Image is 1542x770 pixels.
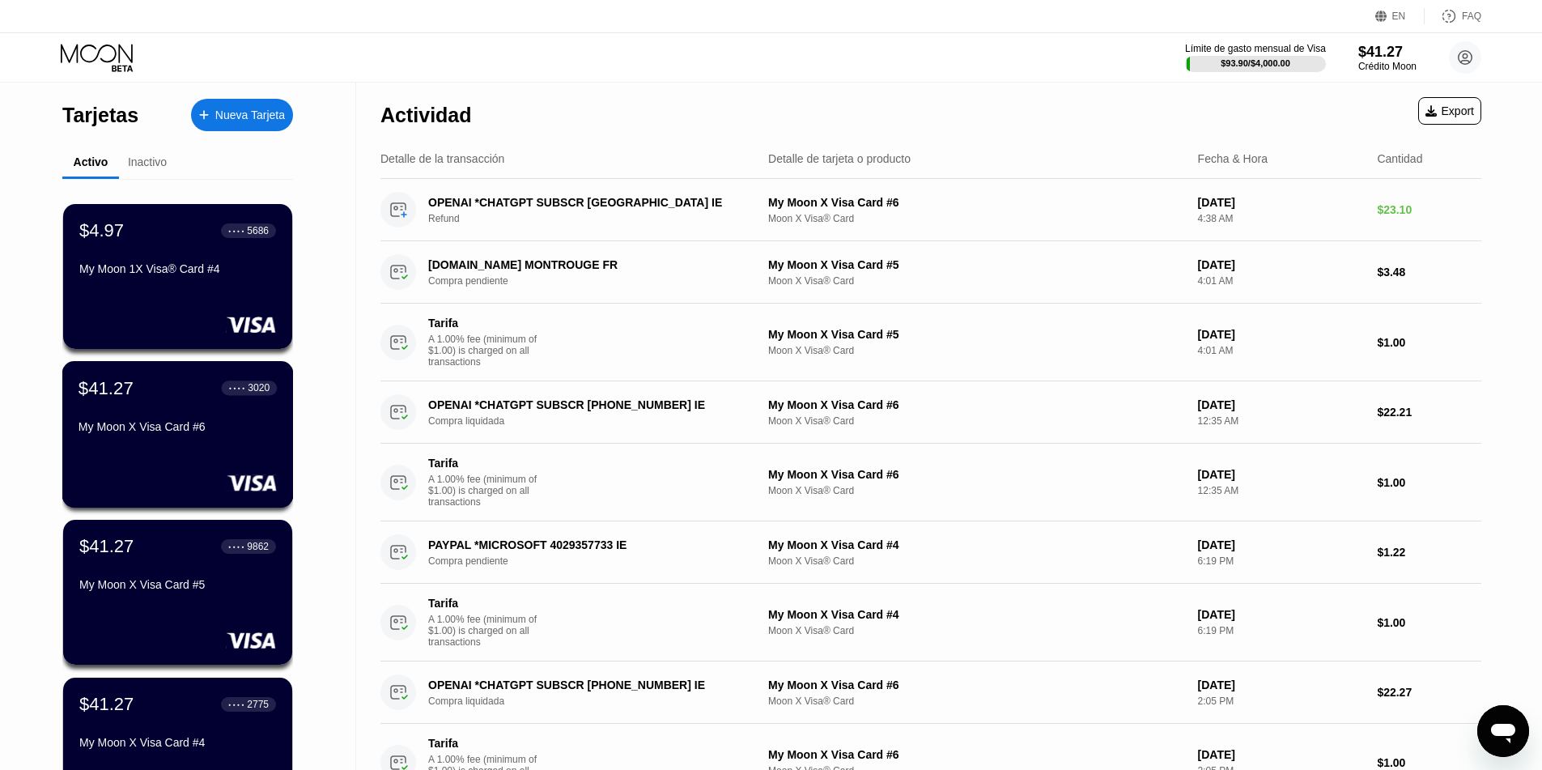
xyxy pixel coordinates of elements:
div: ● ● ● ● [228,228,244,233]
div: Export [1425,104,1474,117]
div: TarifaA 1.00% fee (minimum of $1.00) is charged on all transactionsMy Moon X Visa Card #4Moon X V... [380,584,1481,662]
div: PAYPAL *MICROSOFT 4029357733 IE [428,538,742,551]
div: 2775 [247,699,269,710]
div: [DOMAIN_NAME] MONTROUGE FRCompra pendienteMy Moon X Visa Card #5Moon X Visa® Card[DATE]4:01 AM$3.48 [380,241,1481,304]
div: My Moon X Visa Card #4 [768,608,1185,621]
div: Refund [428,213,766,224]
div: OPENAI *CHATGPT SUBSCR [GEOGRAPHIC_DATA] IE [428,196,742,209]
div: 6:19 PM [1198,555,1365,567]
div: A 1.00% fee (minimum of $1.00) is charged on all transactions [428,614,550,648]
div: PAYPAL *MICROSOFT 4029357733 IECompra pendienteMy Moon X Visa Card #4Moon X Visa® Card[DATE]6:19 ... [380,521,1481,584]
div: Nueva Tarjeta [215,108,285,122]
div: Tarifa [428,317,542,330]
div: [DATE] [1198,468,1365,481]
div: Activo [74,155,108,168]
div: A 1.00% fee (minimum of $1.00) is charged on all transactions [428,334,550,368]
div: $1.00 [1377,336,1481,349]
div: [DATE] [1198,328,1365,341]
div: OPENAI *CHATGPT SUBSCR [PHONE_NUMBER] IECompra liquidadaMy Moon X Visa Card #6Moon X Visa® Card[D... [380,381,1481,444]
div: My Moon X Visa Card #5 [79,578,276,591]
div: Compra pendiente [428,275,766,287]
div: $1.22 [1377,546,1481,559]
div: Actividad [380,104,472,127]
div: Compra pendiente [428,555,766,567]
div: $1.00 [1377,756,1481,769]
div: [DATE] [1198,398,1365,411]
div: EN [1375,8,1425,24]
div: Export [1418,97,1481,125]
div: My Moon 1X Visa® Card #4 [79,262,276,275]
div: [DATE] [1198,748,1365,761]
div: $1.00 [1377,616,1481,629]
div: My Moon X Visa Card #5 [768,258,1185,271]
div: OPENAI *CHATGPT SUBSCR [PHONE_NUMBER] IE [428,679,742,691]
div: Detalle de tarjeta o producto [768,152,911,165]
div: OPENAI *CHATGPT SUBSCR [PHONE_NUMBER] IE [428,398,742,411]
div: FAQ [1462,11,1481,22]
div: 12:35 AM [1198,485,1365,496]
div: Tarifa [428,457,542,470]
div: EN [1392,11,1406,22]
div: TarifaA 1.00% fee (minimum of $1.00) is charged on all transactionsMy Moon X Visa Card #6Moon X V... [380,444,1481,521]
div: Detalle de la transacción [380,152,504,165]
div: [DATE] [1198,538,1365,551]
div: $93.90 / $4,000.00 [1221,58,1290,68]
div: 4:01 AM [1198,275,1365,287]
div: Límite de gasto mensual de Visa$93.90/$4,000.00 [1185,43,1326,72]
iframe: Botón para iniciar la ventana de mensajería [1477,705,1529,757]
div: My Moon X Visa Card #6 [768,398,1185,411]
div: Moon X Visa® Card [768,415,1185,427]
div: 4:01 AM [1198,345,1365,356]
div: [DOMAIN_NAME] MONTROUGE FR [428,258,742,271]
div: 12:35 AM [1198,415,1365,427]
div: Tarifa [428,737,542,750]
div: $22.21 [1377,406,1481,419]
div: [DATE] [1198,608,1365,621]
div: OPENAI *CHATGPT SUBSCR [PHONE_NUMBER] IECompra liquidadaMy Moon X Visa Card #6Moon X Visa® Card[D... [380,662,1481,724]
div: My Moon X Visa Card #6 [768,748,1185,761]
div: [DATE] [1198,679,1365,691]
div: $3.48 [1377,266,1481,279]
div: Compra liquidada [428,415,766,427]
div: Moon X Visa® Card [768,275,1185,287]
div: Tarjetas [62,104,138,127]
div: My Moon X Visa Card #4 [79,736,276,749]
div: Compra liquidada [428,696,766,707]
div: 3020 [248,382,270,394]
div: $4.97● ● ● ●5686My Moon 1X Visa® Card #4 [63,204,292,349]
div: [DATE] [1198,196,1365,209]
div: $23.10 [1377,203,1481,216]
div: ● ● ● ● [229,385,245,390]
div: $41.27 [1358,44,1417,61]
div: 9862 [247,541,269,552]
div: My Moon X Visa Card #6 [79,420,277,433]
div: $41.27● ● ● ●3020My Moon X Visa Card #6 [63,362,292,507]
div: Crédito Moon [1358,61,1417,72]
div: ● ● ● ● [228,702,244,707]
div: Cantidad [1377,152,1422,165]
div: [DATE] [1198,258,1365,271]
div: My Moon X Visa Card #6 [768,679,1185,691]
div: Moon X Visa® Card [768,345,1185,356]
div: TarifaA 1.00% fee (minimum of $1.00) is charged on all transactionsMy Moon X Visa Card #5Moon X V... [380,304,1481,381]
div: ● ● ● ● [228,544,244,549]
div: 5686 [247,225,269,236]
div: $1.00 [1377,476,1481,489]
div: Nueva Tarjeta [191,99,293,131]
div: Límite de gasto mensual de Visa [1185,43,1326,54]
div: Moon X Visa® Card [768,485,1185,496]
div: $22.27 [1377,686,1481,699]
div: $41.27 [79,377,134,398]
div: $41.27Crédito Moon [1358,44,1417,72]
div: My Moon X Visa Card #4 [768,538,1185,551]
div: 4:38 AM [1198,213,1365,224]
div: Inactivo [128,155,167,168]
div: Tarifa [428,597,542,610]
div: Moon X Visa® Card [768,213,1185,224]
div: Moon X Visa® Card [768,696,1185,707]
div: Fecha & Hora [1198,152,1268,165]
div: A 1.00% fee (minimum of $1.00) is charged on all transactions [428,474,550,508]
div: My Moon X Visa Card #6 [768,196,1185,209]
div: 6:19 PM [1198,625,1365,636]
